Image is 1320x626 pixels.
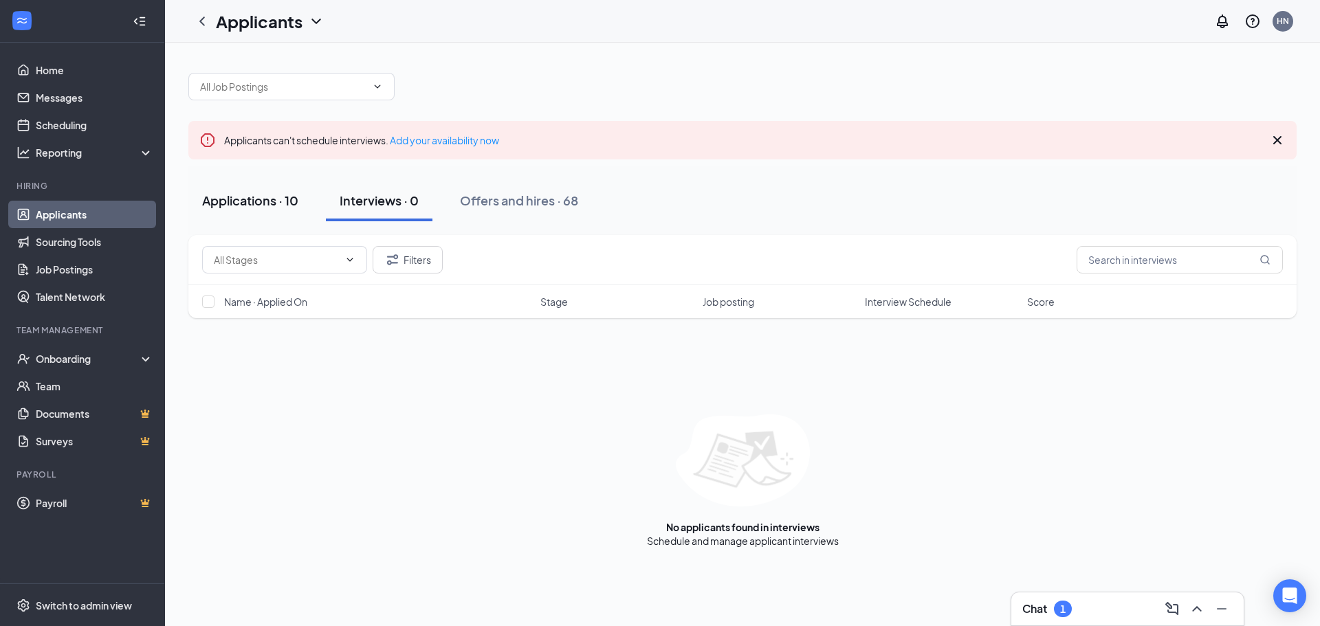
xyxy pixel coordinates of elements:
[16,324,151,336] div: Team Management
[36,256,153,283] a: Job Postings
[36,400,153,427] a: DocumentsCrown
[36,111,153,139] a: Scheduling
[224,295,307,309] span: Name · Applied On
[865,295,951,309] span: Interview Schedule
[36,599,132,612] div: Switch to admin view
[194,13,210,30] svg: ChevronLeft
[460,192,578,209] div: Offers and hires · 68
[16,599,30,612] svg: Settings
[1164,601,1180,617] svg: ComposeMessage
[308,13,324,30] svg: ChevronDown
[36,56,153,84] a: Home
[36,201,153,228] a: Applicants
[1213,601,1230,617] svg: Minimize
[384,251,401,268] svg: Filter
[1060,603,1066,615] div: 1
[1277,15,1289,27] div: HN
[214,252,339,267] input: All Stages
[676,414,810,506] img: empty-state
[202,192,298,209] div: Applications · 10
[1077,246,1283,273] input: Search in interviews
[390,134,499,146] a: Add your availability now
[15,14,29,27] svg: WorkstreamLogo
[1211,598,1233,620] button: Minimize
[16,469,151,480] div: Payroll
[666,520,819,534] div: No applicants found in interviews
[36,146,154,159] div: Reporting
[16,180,151,192] div: Hiring
[16,146,30,159] svg: Analysis
[647,534,839,548] div: Schedule and manage applicant interviews
[540,295,568,309] span: Stage
[36,427,153,455] a: SurveysCrown
[1027,295,1055,309] span: Score
[36,84,153,111] a: Messages
[1259,254,1270,265] svg: MagnifyingGlass
[36,352,142,366] div: Onboarding
[224,134,499,146] span: Applicants can't schedule interviews.
[703,295,754,309] span: Job posting
[1186,598,1208,620] button: ChevronUp
[1161,598,1183,620] button: ComposeMessage
[1022,601,1047,616] h3: Chat
[372,81,383,92] svg: ChevronDown
[36,228,153,256] a: Sourcing Tools
[36,372,153,400] a: Team
[36,489,153,517] a: PayrollCrown
[1214,13,1231,30] svg: Notifications
[340,192,419,209] div: Interviews · 0
[216,10,302,33] h1: Applicants
[1244,13,1261,30] svg: QuestionInfo
[344,254,355,265] svg: ChevronDown
[36,283,153,311] a: Talent Network
[1273,579,1306,612] div: Open Intercom Messenger
[373,246,443,273] button: Filter Filters
[1189,601,1205,617] svg: ChevronUp
[133,14,146,28] svg: Collapse
[200,79,366,94] input: All Job Postings
[199,132,216,148] svg: Error
[16,352,30,366] svg: UserCheck
[1269,132,1286,148] svg: Cross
